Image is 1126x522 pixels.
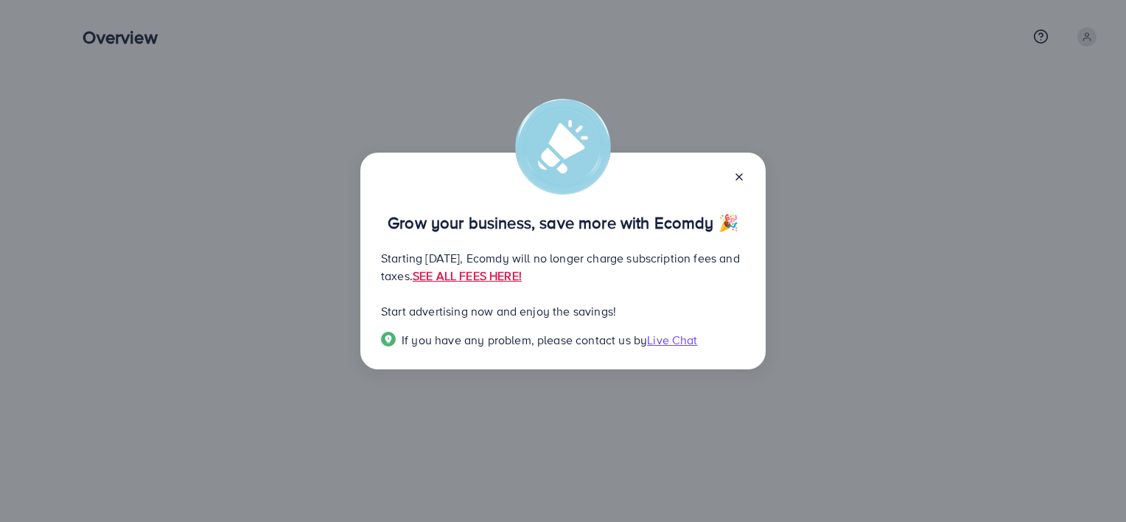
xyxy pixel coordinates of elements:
[647,332,697,348] span: Live Chat
[402,332,647,348] span: If you have any problem, please contact us by
[381,249,745,285] p: Starting [DATE], Ecomdy will no longer charge subscription fees and taxes.
[381,214,745,232] p: Grow your business, save more with Ecomdy 🎉
[413,268,522,284] a: SEE ALL FEES HERE!
[515,99,611,195] img: alert
[381,302,745,320] p: Start advertising now and enjoy the savings!
[381,332,396,347] img: Popup guide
